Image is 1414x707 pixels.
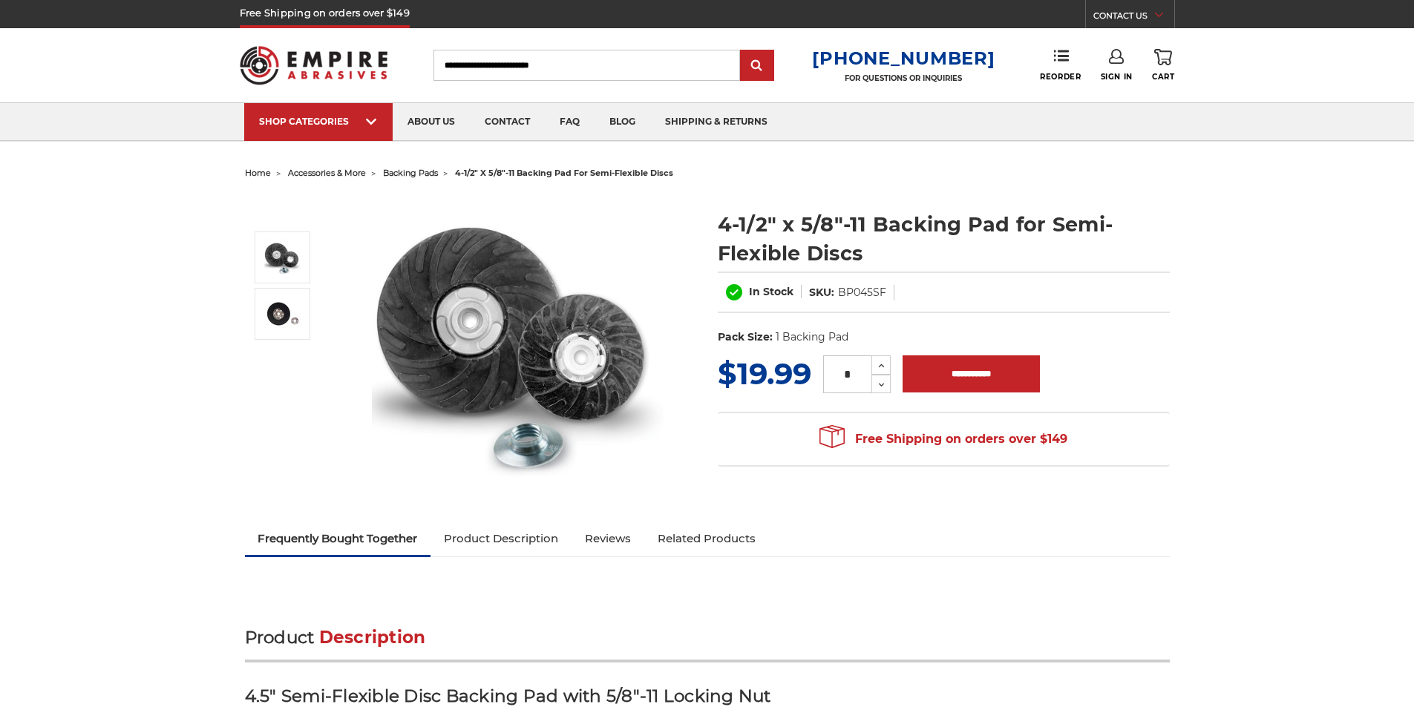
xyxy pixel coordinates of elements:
dt: Pack Size: [718,329,773,345]
span: Description [319,627,426,648]
span: 4-1/2" x 5/8"-11 backing pad for semi-flexible discs [455,168,673,178]
p: FOR QUESTIONS OR INQUIRIES [812,73,995,83]
span: Free Shipping on orders over $149 [819,424,1067,454]
div: SHOP CATEGORIES [259,116,378,127]
dd: 1 Backing Pad [776,329,848,345]
a: blog [595,103,650,141]
img: 4-1/2" x 5/8"-11 Backing Pad for Semi-Flexible Discs [264,295,301,332]
a: [PHONE_NUMBER] [812,47,995,69]
span: In Stock [749,285,793,298]
dd: BP045SF [838,285,886,300]
span: Reorder [1040,72,1081,82]
a: Cart [1152,49,1174,82]
input: Submit [742,51,772,81]
span: $19.99 [718,355,811,392]
span: Sign In [1101,72,1133,82]
a: backing pads [383,168,438,178]
h1: 4-1/2" x 5/8"-11 Backing Pad for Semi-Flexible Discs [718,210,1170,268]
a: about us [393,103,470,141]
span: Cart [1152,72,1174,82]
a: CONTACT US [1093,7,1174,28]
img: 4-1/2" x 5/8"-11 Backing Pad for Semi-Flexible Discs [372,194,669,491]
a: Reviews [572,522,644,555]
a: shipping & returns [650,103,782,141]
img: 4-1/2" x 5/8"-11 Backing Pad for Semi-Flexible Discs [264,239,301,276]
a: Product Description [431,522,572,555]
a: contact [470,103,545,141]
a: Reorder [1040,49,1081,81]
a: home [245,168,271,178]
strong: 4.5" Semi-Flexible Disc Backing Pad with 5/8"-11 Locking Nut [245,685,771,706]
a: faq [545,103,595,141]
a: Frequently Bought Together [245,522,431,555]
a: accessories & more [288,168,366,178]
span: Product [245,627,315,648]
img: Empire Abrasives [240,36,388,94]
a: Related Products [644,522,769,555]
dt: SKU: [809,285,834,300]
